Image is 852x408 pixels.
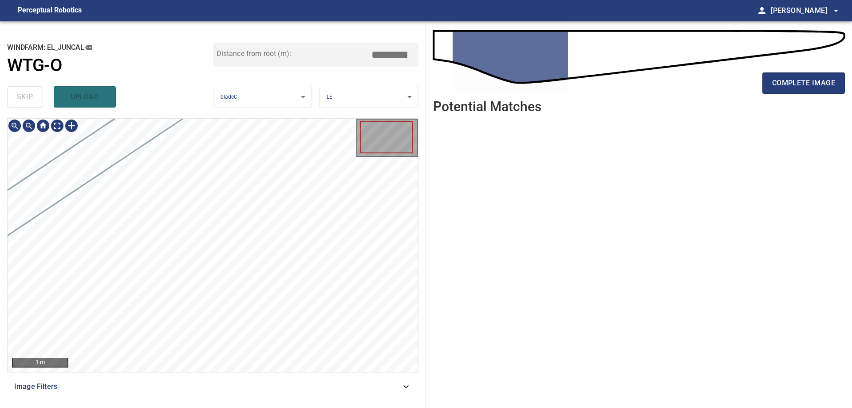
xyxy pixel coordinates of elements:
[433,99,541,114] h2: Potential Matches
[8,119,22,133] div: Zoom in
[217,50,291,57] label: Distance from root (m):
[213,86,312,108] div: bladeC
[18,4,82,18] figcaption: Perceptual Robotics
[319,86,418,108] div: LE
[50,119,64,133] div: Toggle full page
[767,2,841,20] button: [PERSON_NAME]
[7,376,418,397] div: Image Filters
[64,119,79,133] div: Toggle selection
[327,94,332,100] span: LE
[22,119,36,133] div: Zoom out
[7,55,62,76] h1: WTG-O
[36,119,50,133] div: Go home
[84,43,94,52] button: copy message details
[831,5,841,16] span: arrow_drop_down
[221,94,238,100] span: bladeC
[14,381,401,392] span: Image Filters
[7,43,213,52] h2: windfarm: El_Juncal
[7,55,213,76] a: WTG-O
[762,72,845,94] button: complete image
[772,77,835,89] span: complete image
[757,5,767,16] span: person
[771,4,841,17] span: [PERSON_NAME]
